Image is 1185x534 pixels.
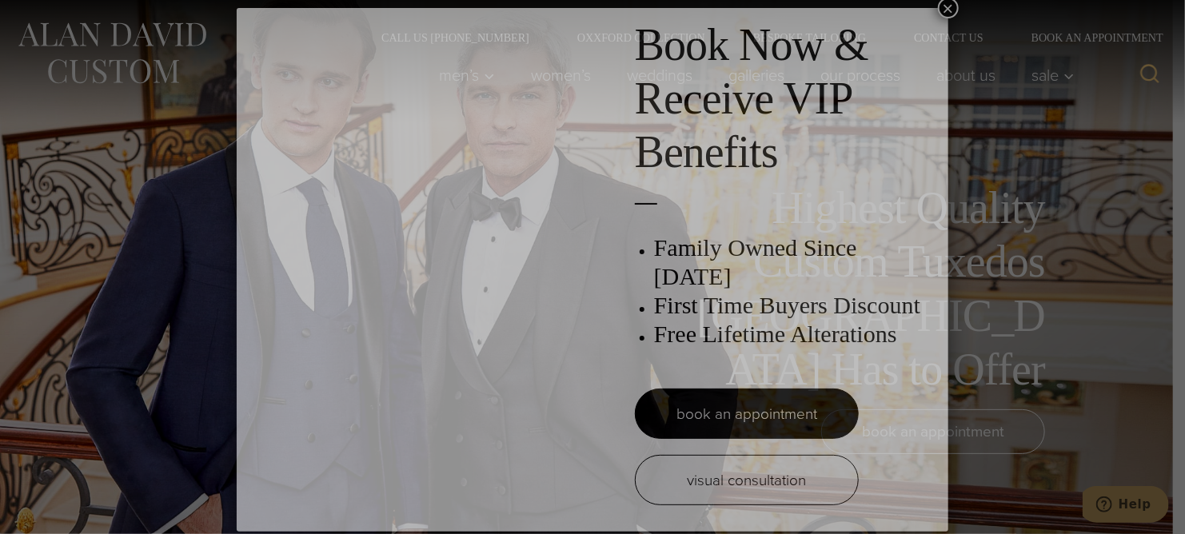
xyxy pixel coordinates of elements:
[635,18,932,180] h2: Book Now & Receive VIP Benefits
[36,11,69,26] span: Help
[654,291,932,320] h3: First Time Buyers Discount
[635,455,859,505] a: visual consultation
[654,233,932,291] h3: Family Owned Since [DATE]
[654,320,932,349] h3: Free Lifetime Alterations
[635,389,859,439] a: book an appointment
